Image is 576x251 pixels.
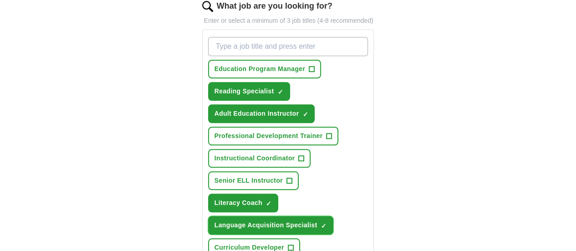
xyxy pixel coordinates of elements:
button: Reading Specialist✓ [208,82,290,101]
span: ✓ [321,222,326,230]
img: search.png [202,1,213,12]
span: Senior ELL Instructor [214,176,283,185]
span: Literacy Coach [214,198,262,208]
span: Reading Specialist [214,87,274,96]
span: ✓ [278,88,283,96]
span: Adult Education Instructor [214,109,299,118]
span: Professional Development Trainer [214,131,323,141]
button: Education Program Manager [208,60,321,78]
button: Language Acquisition Specialist✓ [208,216,333,235]
input: Type a job title and press enter [208,37,368,56]
button: Senior ELL Instructor [208,171,299,190]
button: Literacy Coach✓ [208,194,278,212]
span: Education Program Manager [214,64,305,74]
span: ✓ [302,111,308,118]
span: Instructional Coordinator [214,154,295,163]
span: ✓ [266,200,271,207]
p: Enter or select a minimum of 3 job titles (4-8 recommended) [202,16,374,26]
button: Professional Development Trainer [208,127,339,145]
span: Language Acquisition Specialist [214,220,317,230]
button: Instructional Coordinator [208,149,311,168]
button: Adult Education Instructor✓ [208,104,315,123]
